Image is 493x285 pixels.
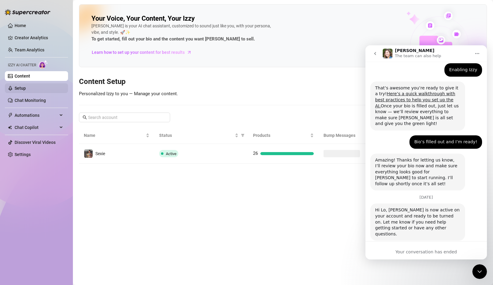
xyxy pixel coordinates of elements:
a: Content [15,74,30,78]
th: Bump Messages [319,127,378,144]
span: thunderbolt [8,113,13,118]
span: arrow-right [186,49,192,55]
th: Status [154,127,248,144]
img: AI Chatter [39,60,48,69]
iframe: Intercom live chat [365,45,487,259]
th: Products [248,127,319,144]
a: Setup [15,86,26,91]
span: 26 [253,151,258,156]
img: ai-chatter-content-library-cLFOSyPT.png [392,5,487,67]
h3: Content Setup [79,77,487,87]
span: Active [166,151,176,156]
span: Name [84,132,145,139]
a: Discover Viral Videos [15,140,56,145]
a: Learn how to set up your content for best results [91,47,196,57]
span: Personalized Izzy to you — Manage your content. [79,91,178,96]
span: Sexie [95,151,105,156]
span: search [83,115,87,120]
span: Izzy AI Chatter [8,62,36,68]
span: Products [253,132,309,139]
a: Creator Analytics [15,33,63,43]
span: filter [240,131,246,140]
strong: To get started, fill out your bio and the content you want [PERSON_NAME] to sell. [91,36,255,42]
img: Sexie [84,149,93,158]
span: Chat Copilot [15,123,58,132]
a: Chat Monitoring [15,98,46,103]
img: Chat Copilot [8,125,12,130]
iframe: Intercom live chat [472,264,487,279]
input: Search account [88,114,162,121]
a: Team Analytics [15,47,44,52]
h2: Your Voice, Your Content, Your Izzy [91,14,195,23]
span: Automations [15,110,58,120]
span: Learn how to set up your content for best results [92,49,185,56]
th: Name [79,127,154,144]
span: Status [159,132,234,139]
a: Home [15,23,26,28]
a: Settings [15,152,31,157]
span: filter [241,134,245,137]
img: logo-BBDzfeDw.svg [5,9,50,15]
span: Bump Messages [324,132,368,139]
div: [PERSON_NAME] is your AI chat assistant, customized to sound just like you, with your persona, vi... [91,23,274,43]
